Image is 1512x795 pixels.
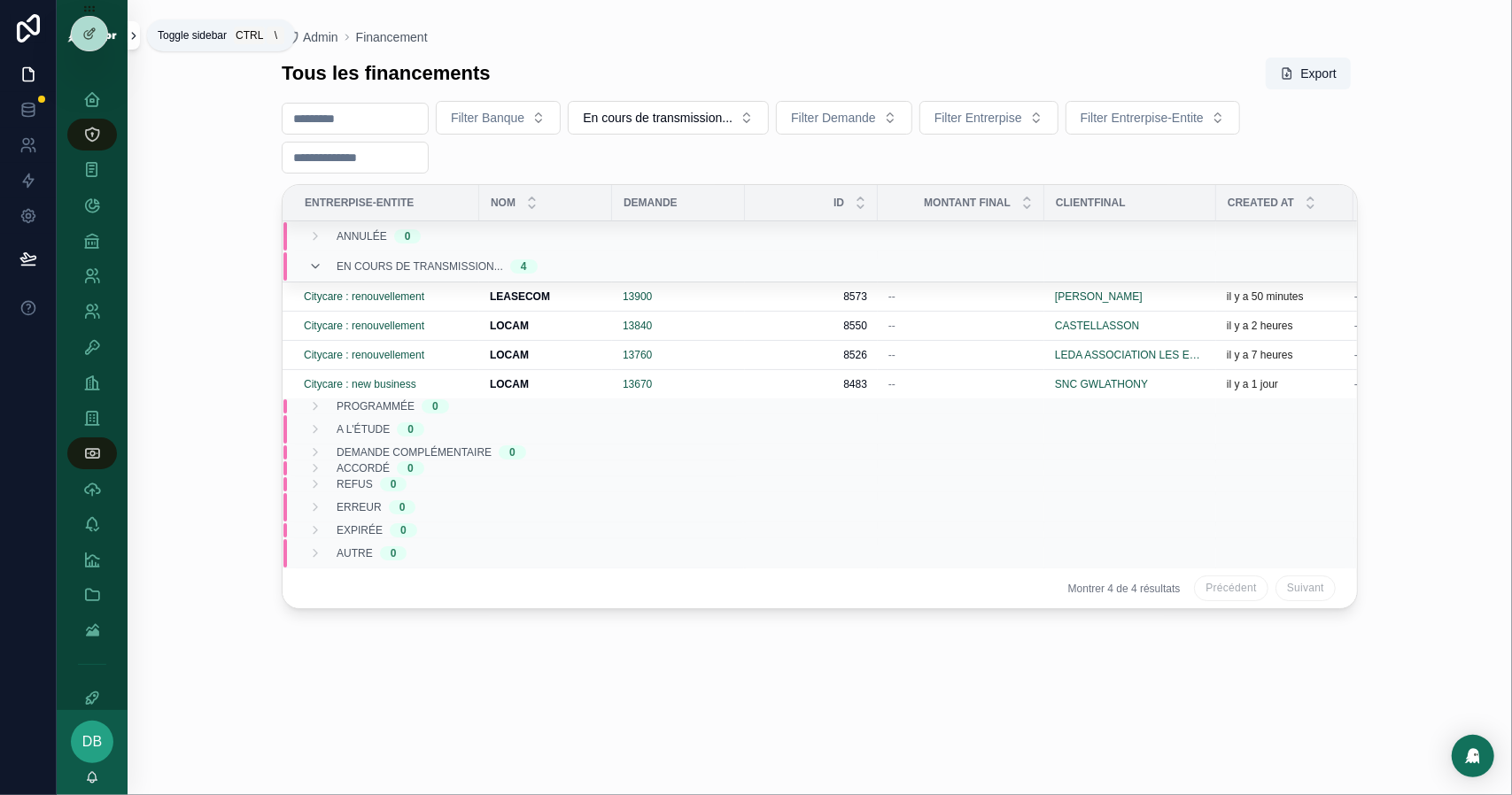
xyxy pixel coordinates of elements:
span: Demande complémentaire [337,445,492,459]
span: Id [834,196,844,210]
span: Created at [1228,196,1294,210]
div: 0 [391,546,397,560]
a: LOCAM [490,377,601,391]
a: il y a 1 jour [1227,377,1343,391]
span: 8550 [756,319,867,333]
a: LEASECOM [490,289,601,304]
button: Export [1266,58,1351,89]
span: Annulée [337,229,387,243]
a: -- [1354,319,1485,333]
a: LOCAM [490,319,601,333]
div: scrollable content [57,71,128,710]
span: Accordé [337,461,390,475]
span: Expirée [337,523,383,537]
span: 13670 [623,377,652,391]
a: il y a 50 minutes [1227,289,1343,304]
a: 13840 [623,319,652,333]
strong: LOCAM [490,349,529,361]
a: 13670 [623,377,734,391]
span: Entrerpise-Entite [305,196,414,210]
span: Refus [337,477,373,491]
span: ClientFinal [1056,196,1126,210]
div: 0 [405,229,411,243]
a: Citycare : new business [304,377,416,391]
a: LEDA ASSOCIATION LES ESPACES D'AVENIRS [1055,348,1206,362]
div: 0 [509,445,516,459]
span: -- [888,319,896,333]
span: 8526 [756,348,867,362]
div: 0 [399,500,406,514]
button: Select Button [436,101,561,135]
a: 13760 [623,348,734,362]
div: Open Intercom Messenger [1452,735,1494,777]
span: 8483 [756,377,867,391]
div: 0 [391,477,397,491]
strong: LEASECOM [490,290,550,303]
span: Ctrl [234,27,265,44]
p: il y a 50 minutes [1227,289,1304,304]
a: CASTELLASSON [1055,319,1206,333]
a: Financement [356,28,428,46]
span: Montant final [924,196,1011,210]
a: -- [888,289,1034,304]
span: Filter Entrerpise [934,109,1022,127]
a: [PERSON_NAME] [1055,289,1206,304]
span: Filter Demande [791,109,876,127]
div: 0 [432,399,438,413]
span: Erreur [337,500,382,514]
div: 0 [400,523,407,537]
span: Admin [303,28,338,46]
a: 13900 [623,289,652,304]
span: DB [82,731,102,753]
span: Autre [337,546,373,560]
a: 8573 [756,289,867,304]
button: Select Button [1066,101,1240,135]
a: -- [888,319,1034,333]
span: Filter Entrerpise-Entite [1081,109,1204,127]
a: SNC GWLATHONY [1055,377,1148,391]
a: Citycare : renouvellement [304,348,469,362]
p: il y a 2 heures [1227,319,1293,333]
h1: Tous les financements [282,61,491,86]
span: [PERSON_NAME] [1055,289,1143,304]
span: En cours de transmission... [583,109,733,127]
span: -- [888,289,896,304]
span: Toggle sidebar [158,28,227,42]
a: Citycare : renouvellement [304,348,424,362]
a: LOCAM [490,348,601,362]
span: En cours de transmission... [337,259,503,274]
span: -- [1354,289,1361,304]
span: -- [1354,377,1361,391]
div: 0 [407,461,414,475]
p: il y a 1 jour [1227,377,1278,391]
span: A l'étude [337,422,390,436]
a: 13840 [623,319,734,333]
img: App logo [67,28,117,43]
span: -- [1354,348,1361,362]
button: Select Button [568,101,769,135]
a: -- [1354,289,1485,304]
strong: LOCAM [490,320,529,332]
a: CASTELLASSON [1055,319,1139,333]
span: Nom [491,196,516,210]
span: -- [888,348,896,362]
a: Admin [282,28,338,46]
a: 13760 [623,348,652,362]
a: Citycare : renouvellement [304,289,424,304]
span: \ [268,28,283,42]
a: Citycare : new business [304,377,469,391]
button: Select Button [776,101,912,135]
a: Citycare : renouvellement [304,319,424,333]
